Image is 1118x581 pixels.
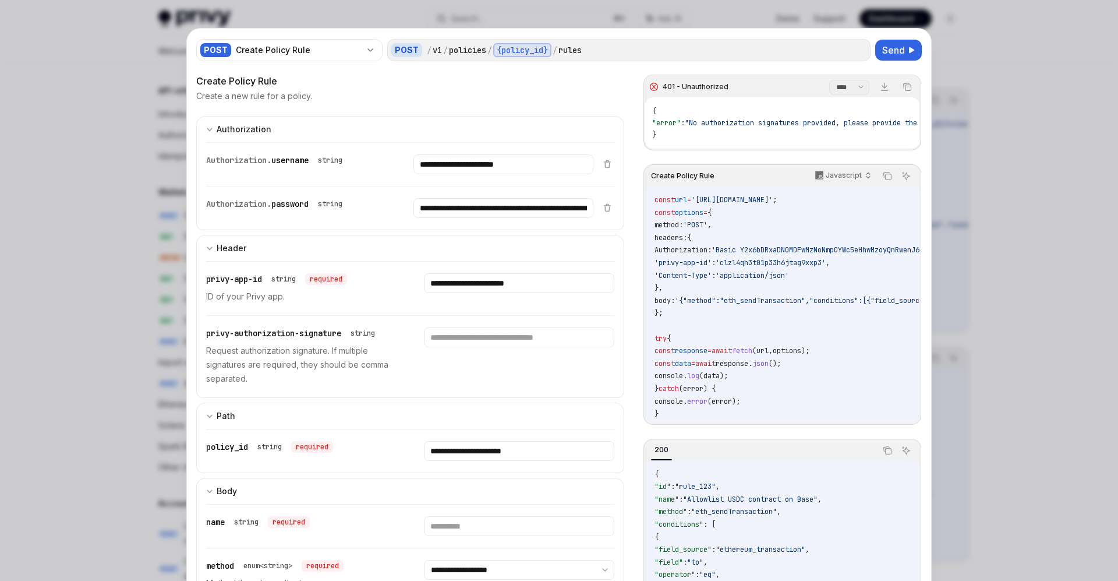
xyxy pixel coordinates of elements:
span: "eth_sendTransaction" [691,507,777,516]
span: { [667,334,671,343]
span: ( [752,346,756,355]
span: }, [654,283,663,293]
span: url [675,195,687,205]
div: Create Policy Rule [236,44,361,56]
div: required [268,516,310,528]
span: , [716,482,720,491]
span: = [691,359,695,368]
div: name [206,516,310,528]
span: } [654,384,659,393]
div: required [291,441,333,453]
span: "operator" [654,570,695,579]
span: options [773,346,801,355]
span: "ethereum_transaction" [716,545,805,554]
span: console [654,371,683,381]
span: , [818,495,822,504]
button: expand input section [196,235,624,261]
span: "Allowlist USDC contract on Base" [683,495,818,504]
button: Copy the contents from the code block [880,443,895,458]
span: headers: [654,233,687,242]
p: Request authorization signature. If multiple signatures are required, they should be comma separa... [206,344,396,386]
div: privy-app-id [206,273,347,285]
span: catch [659,384,679,393]
div: Body [217,484,237,498]
span: policy_id [206,442,248,452]
span: method [206,561,234,571]
button: expand input section [196,116,624,142]
span: ( [699,371,703,381]
span: const [654,346,675,355]
div: privy-authorization-signature [206,328,380,339]
span: , [777,507,781,516]
div: required [305,273,347,285]
span: "error" [652,118,681,128]
span: : [712,545,716,554]
span: } [654,409,659,418]
span: Create Policy Rule [651,171,714,181]
span: console [654,397,683,406]
span: { [654,470,659,479]
span: "eq" [699,570,716,579]
span: { [654,533,659,542]
div: v1 [433,44,442,56]
button: Ask AI [898,443,914,458]
span: = [703,208,707,217]
div: Authorization.username [206,154,347,166]
span: body: [654,296,675,305]
button: Copy the contents from the code block [900,79,915,94]
p: ID of your Privy app. [206,290,396,304]
span: error [683,384,703,393]
span: : [687,507,691,516]
span: { [687,233,691,242]
span: privy-app-id [206,274,262,284]
span: : [712,258,716,267]
span: data [703,371,720,381]
span: response [675,346,707,355]
div: Path [217,409,235,423]
span: : [671,482,675,491]
span: , [716,570,720,579]
span: error [687,397,707,406]
span: , [769,346,773,355]
span: const [654,195,675,205]
span: "field" [654,558,683,567]
span: Authorization. [206,199,271,209]
span: await [712,346,732,355]
button: Javascript [809,166,876,186]
span: }; [654,308,663,318]
span: ); [720,371,728,381]
div: policy_id [206,441,333,453]
span: name [206,517,225,527]
span: data [675,359,691,368]
div: / [443,44,448,56]
div: string [271,274,296,284]
span: 'POST' [683,220,707,230]
span: ( [679,384,683,393]
span: ; [773,195,777,205]
span: Authorization: [654,245,712,255]
div: POST [391,43,422,57]
span: Send [882,43,905,57]
span: 'Content-Type' [654,271,712,280]
span: ( [707,397,712,406]
div: / [487,44,492,56]
button: Copy the contents from the code block [880,168,895,184]
span: try [654,334,667,343]
span: ) { [703,384,716,393]
span: await [695,359,716,368]
span: = [707,346,712,355]
span: "to" [687,558,703,567]
span: ); [801,346,809,355]
div: policies [449,44,486,56]
span: "method" [654,507,687,516]
span: "rule_123" [675,482,716,491]
div: / [553,44,557,56]
span: password [271,199,309,209]
span: (); [769,359,781,368]
span: 'application/json' [716,271,789,280]
span: response [716,359,748,368]
span: = [687,195,691,205]
div: string [318,156,342,165]
span: . [683,371,687,381]
span: : [ [703,520,716,529]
